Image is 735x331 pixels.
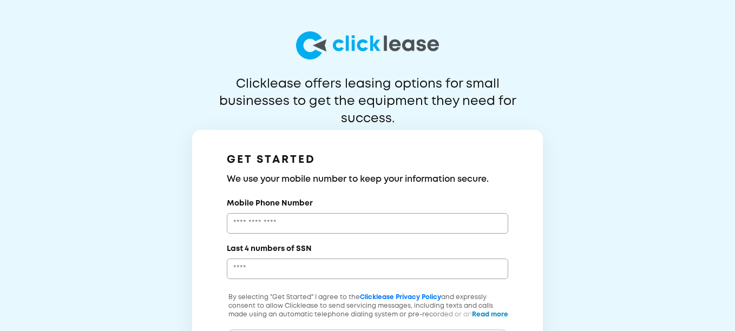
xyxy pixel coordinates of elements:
h1: GET STARTED [227,151,508,169]
label: Last 4 numbers of SSN [227,243,312,254]
h3: We use your mobile number to keep your information secure. [227,173,508,186]
p: Clicklease offers leasing options for small businesses to get the equipment they need for success. [193,76,542,110]
label: Mobile Phone Number [227,198,313,209]
img: logo-larg [296,31,439,59]
a: Clicklease Privacy Policy [360,294,441,300]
